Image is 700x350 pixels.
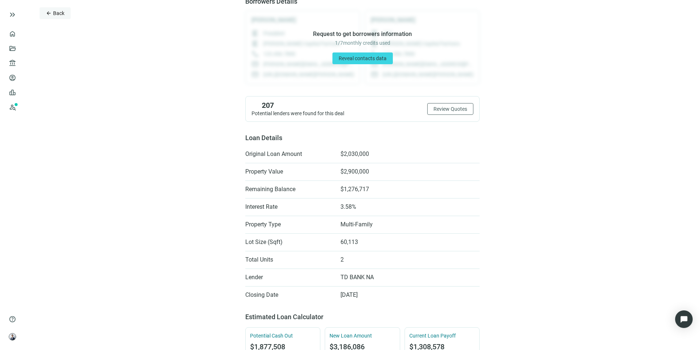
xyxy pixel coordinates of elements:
span: Estimated Loan Calculator [245,313,323,321]
button: Review Quotes [427,103,473,115]
span: [DATE] [340,291,358,299]
span: 1 / 7 monthly credits used [335,39,390,47]
span: $2,030,000 [340,150,369,158]
span: Closing Date [245,291,333,299]
span: Review Quotes [433,106,467,112]
button: keyboard_double_arrow_right [8,10,17,19]
span: Lot Size (Sqft) [245,238,333,246]
span: Potential lenders were found for this deal [252,110,344,116]
button: arrow_backBack [40,7,71,19]
span: $1,276,717 [340,186,369,193]
span: Back [53,10,64,16]
span: Property Value [245,168,333,175]
span: 2 [340,256,344,263]
span: Lender [245,274,333,281]
span: Reveal contacts data [339,55,387,61]
span: Property Type [245,221,333,228]
button: Reveal contacts data [332,52,393,64]
span: 60,113 [340,238,358,246]
span: Original Loan Amount [245,150,333,158]
span: Multi-Family [340,221,373,228]
span: Remaining Balance [245,186,333,193]
span: account_balance [9,59,14,67]
span: 3.58% [340,203,356,211]
span: $2,900,000 [340,168,369,175]
span: Potential Cash Out [250,332,316,339]
span: help [9,316,16,323]
span: 207 [262,101,274,110]
span: TD BANK NA [340,274,374,281]
img: avatar [9,333,16,340]
div: Open Intercom Messenger [675,310,693,328]
span: Interest Rate [245,203,333,211]
span: Current Loan Payoff [409,332,475,339]
span: New Loan Amount [329,332,395,339]
span: Total Units [245,256,333,263]
span: Loan Details [245,134,282,142]
span: arrow_back [46,10,52,16]
span: Request to get borrowers information [313,30,412,38]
